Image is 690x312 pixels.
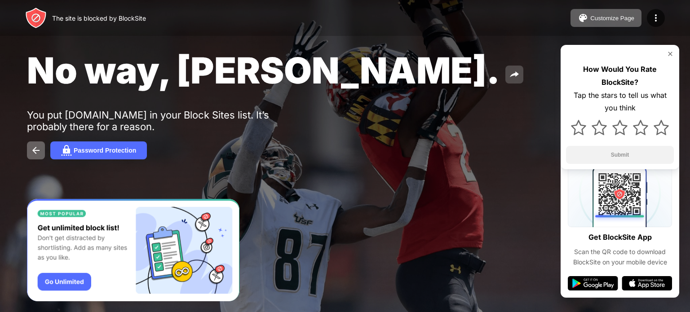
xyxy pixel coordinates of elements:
[27,109,305,132] div: You put [DOMAIN_NAME] in your Block Sites list. It’s probably there for a reason.
[590,15,634,22] div: Customize Page
[27,199,239,302] iframe: Banner
[667,50,674,57] img: rate-us-close.svg
[592,120,607,135] img: star.svg
[612,120,628,135] img: star.svg
[566,146,674,164] button: Submit
[566,63,674,89] div: How Would You Rate BlockSite?
[571,120,586,135] img: star.svg
[578,13,588,23] img: pallet.svg
[588,231,652,244] div: Get BlockSite App
[568,276,618,290] img: google-play.svg
[622,276,672,290] img: app-store.svg
[74,147,136,154] div: Password Protection
[61,145,72,156] img: password.svg
[566,89,674,115] div: Tap the stars to tell us what you think
[509,69,520,80] img: share.svg
[650,13,661,23] img: menu-icon.svg
[633,120,648,135] img: star.svg
[654,120,669,135] img: star.svg
[27,48,500,92] span: No way, [PERSON_NAME].
[31,145,41,156] img: back.svg
[571,9,641,27] button: Customize Page
[568,247,672,267] div: Scan the QR code to download BlockSite on your mobile device
[52,14,146,22] div: The site is blocked by BlockSite
[25,7,47,29] img: header-logo.svg
[50,141,147,159] button: Password Protection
